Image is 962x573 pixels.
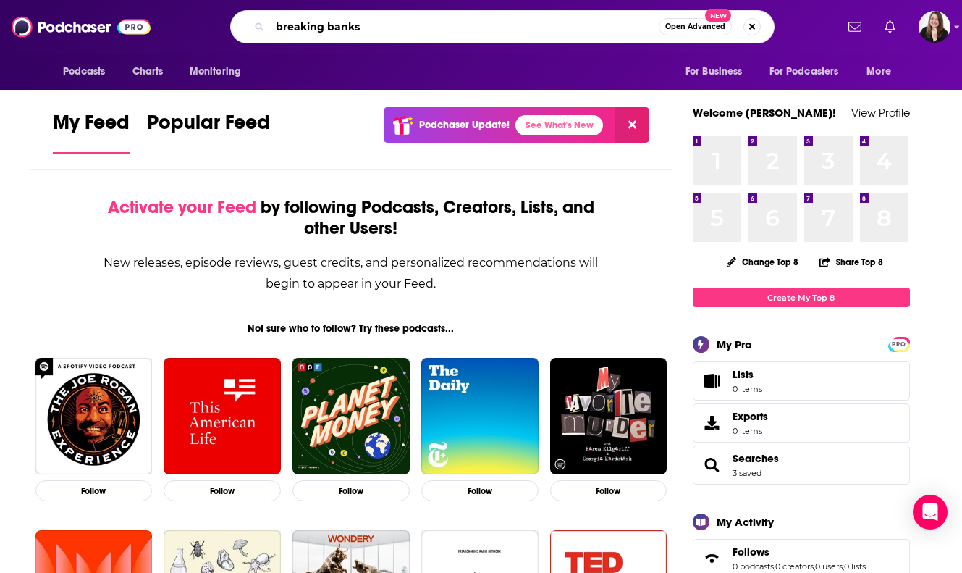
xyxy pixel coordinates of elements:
span: Open Advanced [665,23,725,30]
img: The Joe Rogan Experience [35,358,153,475]
span: Monitoring [190,62,241,82]
a: Welcome [PERSON_NAME]! [693,106,836,120]
span: New [705,9,731,22]
div: Not sure who to follow? Try these podcasts... [30,322,673,335]
a: Charts [123,58,172,85]
div: Search podcasts, credits, & more... [230,10,775,43]
div: My Pro [717,338,752,351]
span: 0 items [733,426,768,436]
a: Exports [693,403,910,443]
button: Share Top 8 [819,248,884,276]
a: Searches [733,452,779,465]
p: Podchaser Update! [419,119,510,131]
span: Exports [733,410,768,423]
span: For Business [685,62,743,82]
span: , [814,561,815,572]
span: Popular Feed [147,110,270,143]
span: , [843,561,844,572]
a: Follows [698,548,727,569]
button: Change Top 8 [718,253,808,271]
button: Follow [421,480,539,501]
button: open menu [760,58,860,85]
a: 0 creators [775,561,814,572]
a: Show notifications dropdown [843,14,867,39]
img: My Favorite Murder with Karen Kilgariff and Georgia Hardstark [550,358,667,475]
button: open menu [53,58,125,85]
a: Show notifications dropdown [879,14,901,39]
span: Logged in as emma.chase [919,11,950,43]
span: For Podcasters [769,62,839,82]
span: Lists [733,368,762,381]
a: Create My Top 8 [693,288,910,307]
img: Podchaser - Follow, Share and Rate Podcasts [12,13,151,41]
span: My Feed [53,110,130,143]
span: Exports [698,413,727,433]
span: Podcasts [63,62,106,82]
span: 0 items [733,384,762,394]
a: My Feed [53,110,130,154]
span: Searches [693,446,910,485]
button: open menu [856,58,909,85]
a: Follows [733,545,866,559]
span: Lists [733,368,754,381]
a: 3 saved [733,468,761,478]
button: Follow [164,480,281,501]
span: Activate your Feed [108,196,256,218]
img: User Profile [919,11,950,43]
button: Show profile menu [919,11,950,43]
input: Search podcasts, credits, & more... [270,15,659,38]
span: Lists [698,371,727,391]
a: 0 lists [844,561,866,572]
a: Lists [693,361,910,401]
div: by following Podcasts, Creators, Lists, and other Users! [103,197,600,239]
span: More [866,62,891,82]
span: , [774,561,775,572]
button: open menu [675,58,761,85]
a: 0 users [815,561,843,572]
a: See What's New [515,115,603,135]
a: Popular Feed [147,110,270,154]
div: My Activity [717,515,774,529]
span: Charts [132,62,164,82]
a: View Profile [851,106,910,120]
button: Follow [292,480,410,501]
img: Planet Money [292,358,410,475]
img: The Daily [421,358,539,475]
div: New releases, episode reviews, guest credits, and personalized recommendations will begin to appe... [103,252,600,294]
a: Searches [698,455,727,475]
span: PRO [890,339,908,350]
a: PRO [890,338,908,349]
a: 0 podcasts [733,561,774,572]
span: Follows [733,545,769,559]
img: This American Life [164,358,281,475]
button: Open AdvancedNew [659,18,732,35]
button: Follow [550,480,667,501]
button: open menu [180,58,260,85]
div: Open Intercom Messenger [913,495,948,530]
button: Follow [35,480,153,501]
